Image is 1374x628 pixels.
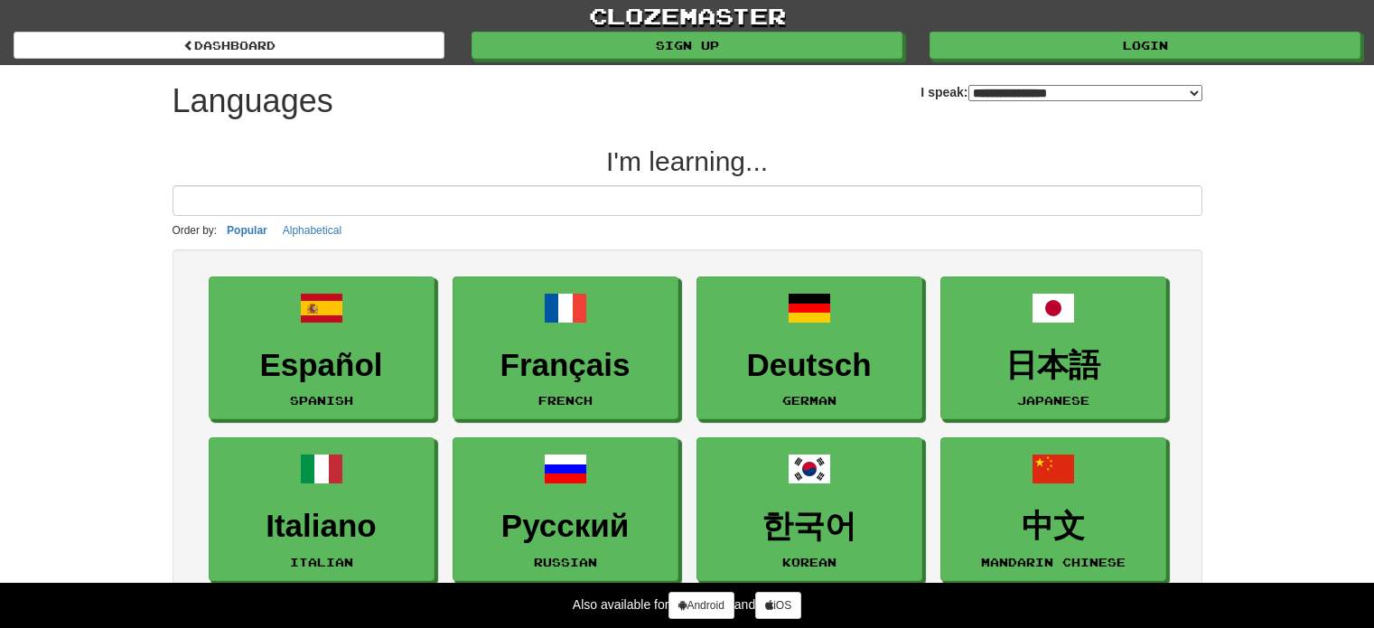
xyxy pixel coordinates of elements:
[534,556,597,568] small: Russian
[463,348,668,383] h3: Français
[463,509,668,544] h3: Русский
[940,437,1166,581] a: 中文Mandarin Chinese
[14,32,444,59] a: dashboard
[940,277,1166,420] a: 日本語Japanese
[1017,394,1089,407] small: Japanese
[173,146,1202,176] h2: I'm learning...
[538,394,593,407] small: French
[930,32,1360,59] a: Login
[706,348,912,383] h3: Deutsch
[219,509,425,544] h3: Italiano
[173,83,333,119] h1: Languages
[173,224,218,237] small: Order by:
[472,32,902,59] a: Sign up
[277,220,347,240] button: Alphabetical
[668,592,734,619] a: Android
[968,85,1202,101] select: I speak:
[453,277,678,420] a: FrançaisFrench
[921,83,1201,101] label: I speak:
[290,394,353,407] small: Spanish
[209,437,435,581] a: ItalianoItalian
[950,509,1156,544] h3: 中文
[453,437,678,581] a: РусскийRussian
[755,592,801,619] a: iOS
[209,277,435,420] a: EspañolSpanish
[219,348,425,383] h3: Español
[290,556,353,568] small: Italian
[696,437,922,581] a: 한국어Korean
[221,220,273,240] button: Popular
[981,556,1126,568] small: Mandarin Chinese
[696,277,922,420] a: DeutschGerman
[782,394,837,407] small: German
[950,348,1156,383] h3: 日本語
[706,509,912,544] h3: 한국어
[782,556,837,568] small: Korean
